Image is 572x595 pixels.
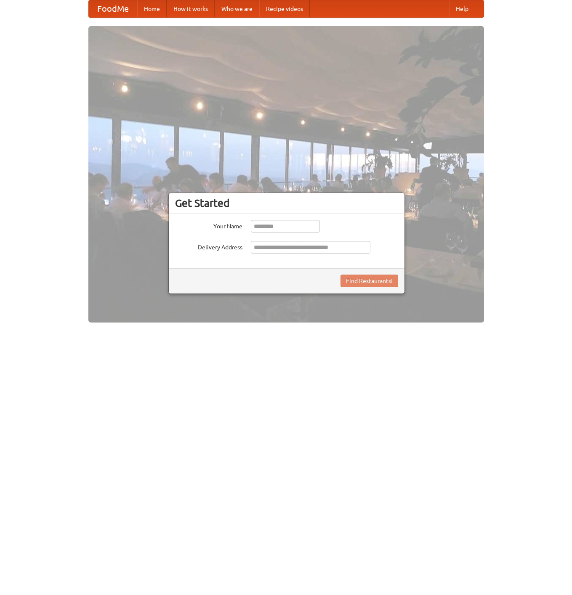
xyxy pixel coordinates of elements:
[175,197,398,209] h3: Get Started
[449,0,475,17] a: Help
[341,275,398,287] button: Find Restaurants!
[175,220,242,230] label: Your Name
[167,0,215,17] a: How it works
[137,0,167,17] a: Home
[89,0,137,17] a: FoodMe
[259,0,310,17] a: Recipe videos
[175,241,242,251] label: Delivery Address
[215,0,259,17] a: Who we are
